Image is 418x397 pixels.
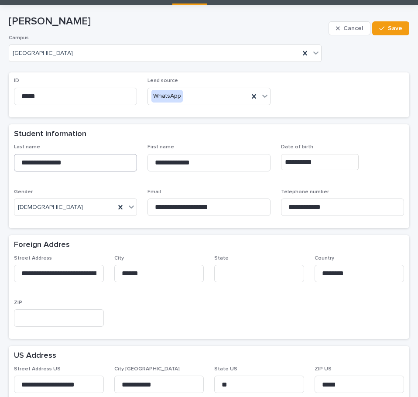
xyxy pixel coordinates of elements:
span: State US [214,366,237,372]
span: [GEOGRAPHIC_DATA] [13,50,73,57]
span: Campus [9,35,29,41]
span: ZIP US [315,366,332,372]
span: City [114,256,124,261]
span: City [GEOGRAPHIC_DATA] [114,366,180,372]
span: ZIP [14,300,22,305]
span: Street Address [14,256,52,261]
span: ID [14,78,19,83]
span: Date of birth [281,144,313,150]
span: Country [315,256,334,261]
span: Email [147,189,161,195]
button: Cancel [329,21,370,35]
span: First name [147,144,174,150]
p: [PERSON_NAME] [9,15,325,28]
span: Last name [14,144,40,150]
span: Street Address US [14,366,61,372]
span: State [214,256,229,261]
span: Cancel [343,25,363,31]
button: Save [372,21,409,35]
span: Telephone number [281,189,329,195]
span: [DEMOGRAPHIC_DATA] [18,203,83,212]
h2: Foreign Addres [14,240,70,250]
h2: Student information [14,130,86,139]
div: WhatsApp [151,90,183,103]
span: Save [388,25,402,31]
h2: US Address [14,351,56,361]
span: Gender [14,189,33,195]
span: Lead source [147,78,178,83]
